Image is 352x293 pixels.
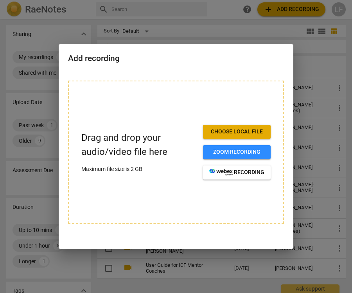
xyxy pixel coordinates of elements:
[203,145,271,159] button: Zoom recording
[68,54,284,63] h2: Add recording
[209,128,264,136] span: Choose local file
[81,165,197,173] p: Maximum file size is 2 GB
[203,125,271,139] button: Choose local file
[81,131,197,158] p: Drag and drop your audio/video file here
[203,165,271,180] button: recording
[209,169,264,176] span: recording
[209,148,264,156] span: Zoom recording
